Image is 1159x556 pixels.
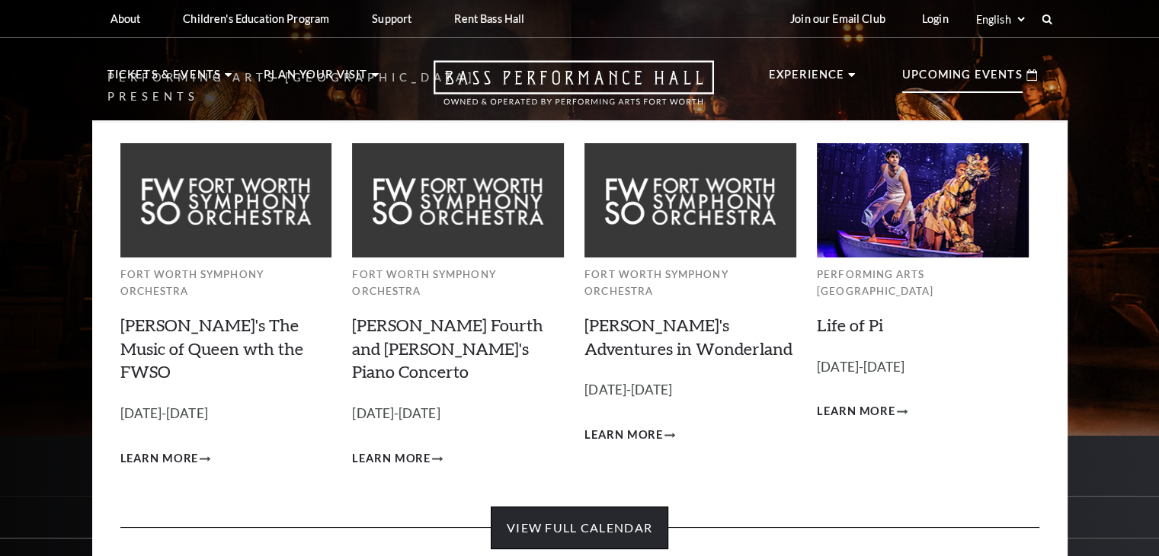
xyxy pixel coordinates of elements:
[584,315,792,359] a: [PERSON_NAME]'s Adventures in Wonderland
[491,506,668,549] a: View Full Calendar
[769,66,845,93] p: Experience
[352,266,564,300] p: Fort Worth Symphony Orchestra
[264,66,368,93] p: Plan Your Visit
[817,402,895,421] span: Learn More
[817,143,1029,257] img: lop-meganav-279x150.jpg
[372,12,411,25] p: Support
[120,315,303,382] a: [PERSON_NAME]'s The Music of Queen wth the FWSO
[352,403,564,425] p: [DATE]-[DATE]
[352,449,443,468] a: Learn More
[120,266,332,300] p: Fort Worth Symphony Orchestra
[110,12,141,25] p: About
[120,449,211,468] a: Learn More
[454,12,524,25] p: Rent Bass Hall
[584,426,663,445] span: Learn More
[902,66,1023,93] p: Upcoming Events
[584,379,796,401] p: [DATE]-[DATE]
[352,315,543,382] a: [PERSON_NAME] Fourth and [PERSON_NAME]'s Piano Concerto
[352,449,431,468] span: Learn More
[817,315,883,335] a: Life of Pi
[584,266,796,300] p: Fort Worth Symphony Orchestra
[817,266,1029,300] p: Performing Arts [GEOGRAPHIC_DATA]
[183,12,329,25] p: Children's Education Program
[584,426,675,445] a: Learn More
[584,143,796,257] img: fwso_grey_mega-nav-individual-block_279x150.jpg
[817,402,908,421] a: Learn More
[352,143,564,257] img: fwso_grey_mega-nav-individual-block_279x150.jpg
[973,12,1027,27] select: Select:
[120,143,332,257] img: fwso_grey_mega-nav-individual-block_279x150.jpg
[120,403,332,425] p: [DATE]-[DATE]
[107,66,222,93] p: Tickets & Events
[817,356,1029,379] p: [DATE]-[DATE]
[120,449,199,468] span: Learn More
